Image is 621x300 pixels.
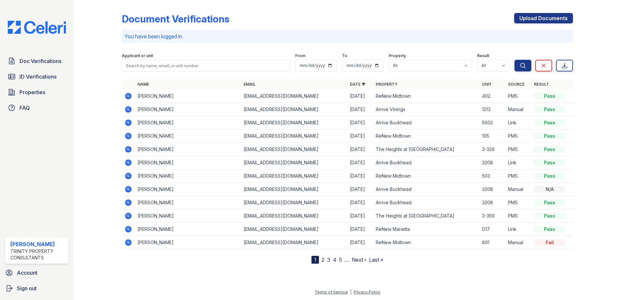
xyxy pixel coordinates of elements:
div: N/A [534,186,565,193]
td: 3208 [479,196,505,209]
td: [DATE] [347,130,373,143]
td: Arrive Buckhead [373,156,479,169]
label: To [342,53,347,58]
label: Applicant or unit [122,53,153,58]
td: 402 [479,90,505,103]
td: 601 [479,236,505,249]
span: Doc Verifications [19,57,61,65]
td: PMS [505,196,531,209]
a: Property [376,82,398,87]
td: [DATE] [347,169,373,183]
td: [PERSON_NAME] [135,209,241,223]
div: Document Verifications [122,13,229,25]
td: Manual [505,103,531,116]
div: Pass [534,133,565,139]
td: 5002 [479,116,505,130]
td: [PERSON_NAME] [135,90,241,103]
td: Manual [505,183,531,196]
td: [EMAIL_ADDRESS][DOMAIN_NAME] [241,236,347,249]
a: Last » [369,256,383,263]
td: Arrive Buckhead [373,183,479,196]
td: [EMAIL_ADDRESS][DOMAIN_NAME] [241,196,347,209]
td: [EMAIL_ADDRESS][DOMAIN_NAME] [241,116,347,130]
td: [EMAIL_ADDRESS][DOMAIN_NAME] [241,143,347,156]
a: 4 [333,256,336,263]
td: [EMAIL_ADDRESS][DOMAIN_NAME] [241,130,347,143]
td: [DATE] [347,103,373,116]
div: 1 [311,256,319,264]
td: [DATE] [347,223,373,236]
td: [EMAIL_ADDRESS][DOMAIN_NAME] [241,156,347,169]
div: Pass [534,226,565,232]
a: Properties [5,86,69,99]
a: 5 [339,256,342,263]
p: You have been logged in [124,32,570,40]
a: Terms of Service [315,290,348,294]
a: Name [137,82,149,87]
td: [DATE] [347,209,373,223]
td: Manual [505,236,531,249]
td: PMS [505,90,531,103]
td: [PERSON_NAME] [135,116,241,130]
td: [EMAIL_ADDRESS][DOMAIN_NAME] [241,90,347,103]
td: ReNew Midtown [373,90,479,103]
div: Pass [534,199,565,206]
a: Date ▼ [350,82,365,87]
td: [DATE] [347,183,373,196]
td: ReNew Midtown [373,130,479,143]
td: [PERSON_NAME] [135,169,241,183]
td: [PERSON_NAME] [135,103,241,116]
div: Pass [534,146,565,153]
td: [PERSON_NAME] [135,236,241,249]
td: 3-359 [479,209,505,223]
td: Link [505,116,531,130]
td: Arrive Buckhead [373,196,479,209]
td: [DATE] [347,196,373,209]
td: D17 [479,223,505,236]
a: Result [534,82,549,87]
td: [PERSON_NAME] [135,143,241,156]
span: Properties [19,88,45,96]
td: [PERSON_NAME] [135,223,241,236]
td: [DATE] [347,156,373,169]
input: Search by name, email, or unit number [122,60,290,71]
td: [DATE] [347,236,373,249]
td: [PERSON_NAME] [135,156,241,169]
a: Privacy Policy [354,290,380,294]
td: [PERSON_NAME] [135,196,241,209]
td: The Heights at [GEOGRAPHIC_DATA] [373,209,479,223]
span: Sign out [17,284,37,292]
td: [DATE] [347,143,373,156]
td: 3208 [479,183,505,196]
div: Fail [534,239,565,246]
td: 3208 [479,156,505,169]
td: [PERSON_NAME] [135,130,241,143]
button: Sign out [3,282,71,295]
td: PMS [505,130,531,143]
td: PMS [505,143,531,156]
a: Unit [482,82,492,87]
span: … [345,256,349,264]
td: Link [505,223,531,236]
div: Pass [534,159,565,166]
span: FAQ [19,104,30,112]
a: Upload Documents [514,13,573,23]
label: Result [477,53,489,58]
div: Pass [534,173,565,179]
td: [DATE] [347,90,373,103]
td: [EMAIL_ADDRESS][DOMAIN_NAME] [241,223,347,236]
a: Account [3,266,71,279]
a: Source [508,82,525,87]
td: ReNew Midtown [373,236,479,249]
td: 1213 [479,103,505,116]
td: PMS [505,169,531,183]
img: CE_Logo_Blue-a8612792a0a2168367f1c8372b55b34899dd931a85d93a1a3d3e32e68fde9ad4.png [3,21,71,34]
td: [EMAIL_ADDRESS][DOMAIN_NAME] [241,169,347,183]
a: FAQ [5,101,69,114]
a: Doc Verifications [5,55,69,68]
div: Pass [534,106,565,113]
td: [EMAIL_ADDRESS][DOMAIN_NAME] [241,183,347,196]
td: 3-326 [479,143,505,156]
td: [PERSON_NAME] [135,183,241,196]
td: Arrive Vinings [373,103,479,116]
